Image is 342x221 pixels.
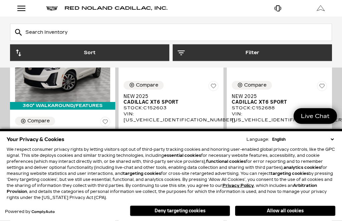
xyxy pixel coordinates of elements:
[271,136,335,142] select: Language Select
[246,137,269,141] div: Language:
[232,81,272,90] button: Compare Vehicle
[5,210,55,214] div: Powered by
[173,44,332,61] button: Filter
[124,94,214,100] span: New 2025
[244,83,267,89] div: Compare
[222,183,254,188] a: Privacy Policy
[271,171,309,176] strong: targeting cookies
[64,5,168,11] span: Red Noland Cadillac, Inc.
[64,4,168,13] a: Red Noland Cadillac, Inc.
[7,135,64,144] span: Your Privacy & Cookies
[298,112,333,120] span: Live Chat
[124,81,164,90] button: Compare Vehicle
[123,171,161,176] strong: targeting cookies
[46,4,58,13] a: Cadillac logo
[232,100,322,105] span: Cadillac XT6 Sport
[46,6,58,11] img: Cadillac logo
[284,165,321,170] strong: analytics cookies
[100,117,110,130] button: Save Vehicle
[31,210,55,214] a: ComplyAuto
[124,111,219,123] div: VIN: [US_VEHICLE_IDENTIFICATION_NUMBER]
[206,159,246,164] strong: functional cookies
[10,24,332,41] input: Search Inventory
[7,146,335,201] p: We respect consumer privacy rights by letting visitors opt out of third-party tracking cookies an...
[124,105,219,111] div: Stock : C152603
[164,153,201,158] strong: essential cookies
[294,108,337,124] a: Live Chat
[10,44,169,61] button: Sort
[10,102,115,110] div: 360° WalkAround/Features
[27,118,50,124] div: Compare
[232,105,327,111] div: Stock : C152688
[235,206,335,216] button: Allow all cookies
[232,94,322,100] span: New 2025
[208,81,218,94] button: Save Vehicle
[317,81,327,94] button: Save Vehicle
[124,100,214,105] span: Cadillac XT6 Sport
[130,206,230,216] button: Deny targeting cookies
[15,117,55,126] button: Compare Vehicle
[232,111,327,123] div: VIN: [US_VEHICLE_IDENTIFICATION_NUMBER]
[232,94,327,105] a: New 2025Cadillac XT6 Sport
[136,83,158,89] div: Compare
[124,94,219,105] a: New 2025Cadillac XT6 Sport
